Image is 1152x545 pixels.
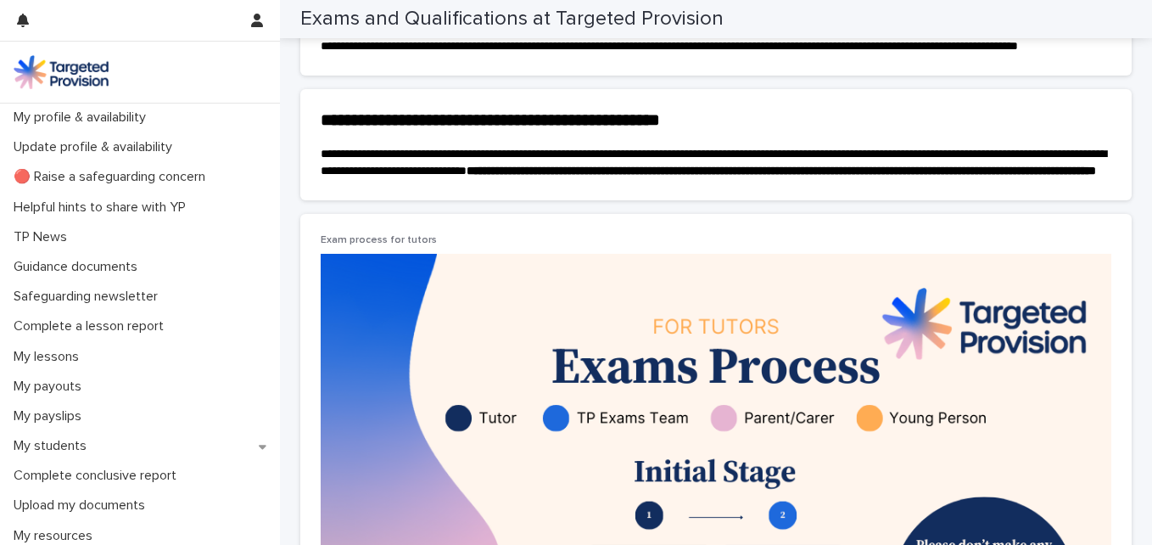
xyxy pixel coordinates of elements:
[7,528,106,544] p: My resources
[7,408,95,424] p: My payslips
[300,7,724,31] h2: Exams and Qualifications at Targeted Provision
[7,379,95,395] p: My payouts
[7,349,92,365] p: My lessons
[7,438,100,454] p: My students
[7,259,151,275] p: Guidance documents
[321,235,437,245] span: Exam process for tutors
[7,110,159,126] p: My profile & availability
[7,199,199,216] p: Helpful hints to share with YP
[7,169,219,185] p: 🔴 Raise a safeguarding concern
[7,468,190,484] p: Complete conclusive report
[7,139,186,155] p: Update profile & availability
[7,229,81,245] p: TP News
[14,55,109,89] img: M5nRWzHhSzIhMunXDL62
[7,289,171,305] p: Safeguarding newsletter
[7,318,177,334] p: Complete a lesson report
[7,497,159,514] p: Upload my documents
